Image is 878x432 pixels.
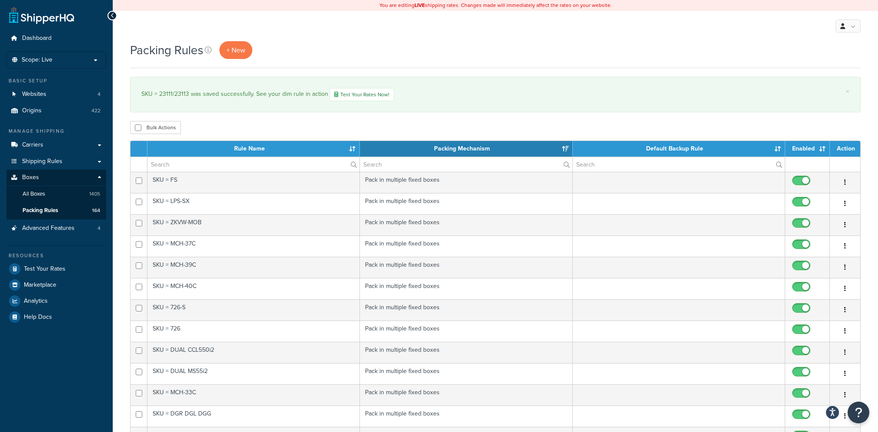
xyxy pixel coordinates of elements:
[22,141,43,149] span: Carriers
[830,141,860,157] th: Action
[330,88,394,101] a: Test Your Rates Now!
[147,172,360,193] td: SKU = FS
[7,128,106,135] div: Manage Shipping
[23,207,58,214] span: Packing Rules
[98,225,101,232] span: 4
[147,278,360,299] td: SKU = MCH-40C
[7,137,106,153] a: Carriers
[7,170,106,219] li: Boxes
[360,257,572,278] td: Pack in multiple fixed boxes
[147,406,360,427] td: SKU = DGR DGL DGG
[7,77,106,85] div: Basic Setup
[98,91,101,98] span: 4
[219,41,252,59] a: + New
[141,88,849,101] div: SKU = 23111/23113 was saved successfully. See your dim rule in action
[130,42,203,59] h1: Packing Rules
[7,154,106,170] a: Shipping Rules
[7,103,106,119] li: Origins
[7,220,106,236] li: Advanced Features
[360,321,572,342] td: Pack in multiple fixed boxes
[24,281,56,289] span: Marketplace
[89,190,100,198] span: 1405
[22,56,52,64] span: Scope: Live
[147,141,360,157] th: Rule Name: activate to sort column ascending
[147,157,359,172] input: Search
[7,86,106,102] a: Websites 4
[7,293,106,309] a: Analytics
[22,158,62,165] span: Shipping Rules
[147,342,360,363] td: SKU = DUAL CCL550i2
[9,7,74,24] a: ShipperHQ Home
[22,225,75,232] span: Advanced Features
[22,174,39,181] span: Boxes
[846,88,849,95] a: ×
[848,402,869,423] button: Open Resource Center
[7,186,106,202] a: All Boxes 1405
[147,321,360,342] td: SKU = 726
[92,207,100,214] span: 164
[573,141,785,157] th: Default Backup Rule: activate to sort column ascending
[7,309,106,325] a: Help Docs
[7,170,106,186] a: Boxes
[91,107,101,115] span: 422
[147,384,360,406] td: SKU = MCH-33C
[147,236,360,257] td: SKU = MCH-37C
[22,91,46,98] span: Websites
[360,172,572,193] td: Pack in multiple fixed boxes
[22,35,52,42] span: Dashboard
[7,30,106,46] a: Dashboard
[23,190,45,198] span: All Boxes
[785,141,830,157] th: Enabled: activate to sort column ascending
[7,103,106,119] a: Origins 422
[147,214,360,236] td: SKU = ZKVW-MOB
[360,157,572,172] input: Search
[7,203,106,219] li: Packing Rules
[360,236,572,257] td: Pack in multiple fixed boxes
[147,299,360,321] td: SKU = 726-S
[7,220,106,236] a: Advanced Features 4
[147,363,360,384] td: SKU = DUAL MS55i2
[7,252,106,259] div: Resources
[573,157,785,172] input: Search
[360,193,572,214] td: Pack in multiple fixed boxes
[360,342,572,363] td: Pack in multiple fixed boxes
[360,299,572,321] td: Pack in multiple fixed boxes
[360,406,572,427] td: Pack in multiple fixed boxes
[24,265,65,273] span: Test Your Rates
[360,384,572,406] td: Pack in multiple fixed boxes
[22,107,42,115] span: Origins
[24,314,52,321] span: Help Docs
[24,298,48,305] span: Analytics
[360,214,572,236] td: Pack in multiple fixed boxes
[147,193,360,214] td: SKU = LPS-SX
[7,86,106,102] li: Websites
[360,278,572,299] td: Pack in multiple fixed boxes
[7,186,106,202] li: All Boxes
[130,121,181,134] button: Bulk Actions
[226,45,245,55] span: + New
[360,141,572,157] th: Packing Mechanism: activate to sort column ascending
[7,261,106,277] a: Test Your Rates
[360,363,572,384] td: Pack in multiple fixed boxes
[7,277,106,293] a: Marketplace
[147,257,360,278] td: SKU = MCH-39C
[415,1,425,9] b: LIVE
[7,203,106,219] a: Packing Rules 164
